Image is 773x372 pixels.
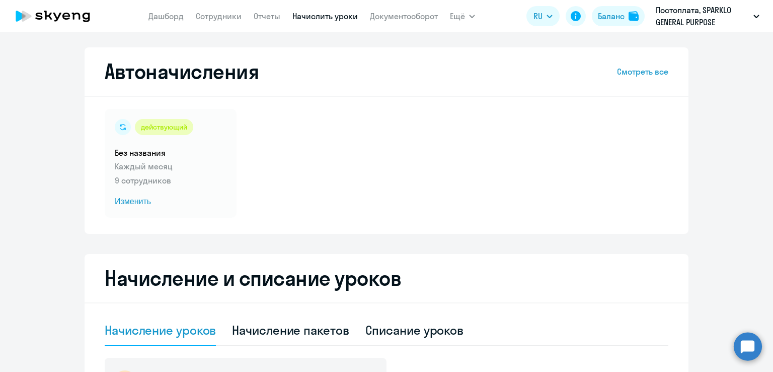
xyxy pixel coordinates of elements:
[617,66,668,78] a: Смотреть все
[135,119,193,135] div: действующий
[105,266,668,290] h2: Начисление и списание уроков
[365,322,464,338] div: Списание уроков
[533,10,543,22] span: RU
[592,6,645,26] button: Балансbalance
[105,322,216,338] div: Начисление уроков
[450,10,465,22] span: Ещё
[232,322,349,338] div: Начисление пакетов
[115,160,226,172] p: Каждый месяц
[651,4,764,28] button: Постоплата, SPARKLO GENERAL PURPOSE MACHINERY PARTS MANUFACTURING LLC
[105,59,259,84] h2: Автоначисления
[254,11,280,21] a: Отчеты
[598,10,625,22] div: Баланс
[629,11,639,21] img: balance
[115,147,226,158] h5: Без названия
[148,11,184,21] a: Дашборд
[370,11,438,21] a: Документооборот
[115,174,226,187] p: 9 сотрудников
[196,11,242,21] a: Сотрудники
[450,6,475,26] button: Ещё
[656,4,749,28] p: Постоплата, SPARKLO GENERAL PURPOSE MACHINERY PARTS MANUFACTURING LLC
[292,11,358,21] a: Начислить уроки
[526,6,560,26] button: RU
[115,196,226,208] span: Изменить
